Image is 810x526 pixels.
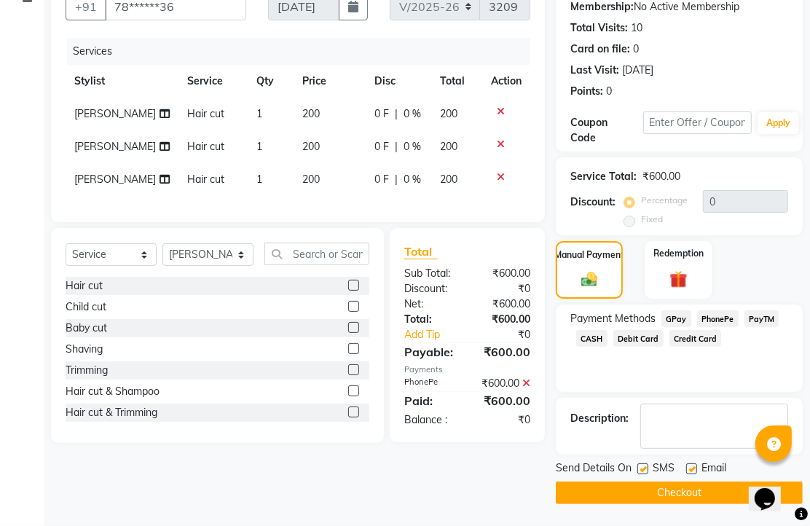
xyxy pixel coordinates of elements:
span: Credit Card [669,330,722,347]
label: Redemption [653,247,704,260]
div: ₹600.00 [468,266,542,281]
span: 0 % [404,139,421,154]
span: [PERSON_NAME] [74,173,156,186]
span: 200 [440,107,457,120]
span: 200 [303,140,321,153]
div: ₹0 [468,281,542,297]
span: 0 % [404,106,421,122]
div: ₹600.00 [468,376,542,391]
th: Price [294,65,366,98]
span: 200 [440,173,457,186]
label: Manual Payment [554,248,624,262]
span: 200 [303,173,321,186]
span: Send Details On [556,460,632,479]
span: Debit Card [613,330,664,347]
div: Card on file: [570,42,630,57]
span: | [395,172,398,187]
label: Fixed [641,213,663,226]
div: Points: [570,84,603,99]
span: 200 [303,107,321,120]
span: | [395,106,398,122]
div: 0 [633,42,639,57]
div: 0 [606,84,612,99]
th: Qty [248,65,294,98]
div: ₹600.00 [468,312,542,327]
div: Last Visit: [570,63,619,78]
span: [PERSON_NAME] [74,140,156,153]
div: Service Total: [570,169,637,184]
span: 0 % [404,172,421,187]
button: Checkout [556,482,803,504]
span: Hair cut [187,140,224,153]
span: Payment Methods [570,311,656,326]
span: CASH [576,330,607,347]
button: Apply [758,112,799,134]
div: Trimming [66,363,108,378]
span: PhonePe [697,310,739,327]
div: ₹600.00 [468,343,542,361]
label: Percentage [641,194,688,207]
span: 1 [256,173,262,186]
div: ₹600.00 [468,297,542,312]
div: Hair cut & Trimming [66,405,157,420]
a: Add Tip [393,327,479,342]
div: ₹600.00 [642,169,680,184]
span: 0 F [374,172,389,187]
iframe: chat widget [749,468,795,511]
div: Description: [570,411,629,426]
div: Discount: [393,281,468,297]
th: Disc [366,65,430,98]
div: Balance : [393,412,468,428]
div: Total Visits: [570,20,628,36]
span: PayTM [744,310,779,327]
input: Enter Offer / Coupon Code [643,111,752,134]
span: GPay [661,310,691,327]
span: | [395,139,398,154]
th: Total [431,65,482,98]
input: Search or Scan [264,243,369,265]
span: Email [701,460,726,479]
div: Total: [393,312,468,327]
span: Hair cut [187,107,224,120]
span: 1 [256,140,262,153]
div: Services [67,38,541,65]
div: Net: [393,297,468,312]
div: Discount: [570,195,616,210]
img: _cash.svg [576,270,602,289]
div: [DATE] [622,63,653,78]
div: Child cut [66,299,106,315]
div: Payments [404,364,530,376]
div: PhonePe [393,376,468,391]
span: 0 F [374,139,389,154]
span: SMS [653,460,675,479]
th: Service [178,65,248,98]
span: [PERSON_NAME] [74,107,156,120]
div: Payable: [393,343,468,361]
div: Sub Total: [393,266,468,281]
div: 10 [631,20,642,36]
span: 0 F [374,106,389,122]
div: Baby cut [66,321,107,336]
div: ₹600.00 [468,392,542,409]
th: Action [482,65,530,98]
span: Hair cut [187,173,224,186]
span: 200 [440,140,457,153]
div: ₹0 [479,327,541,342]
div: Paid: [393,392,468,409]
div: Shaving [66,342,103,357]
img: _gift.svg [664,269,693,291]
span: Total [404,244,438,259]
div: Hair cut [66,278,103,294]
div: ₹0 [468,412,542,428]
span: 1 [256,107,262,120]
th: Stylist [66,65,178,98]
div: Hair cut & Shampoo [66,384,160,399]
div: Coupon Code [570,115,643,146]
